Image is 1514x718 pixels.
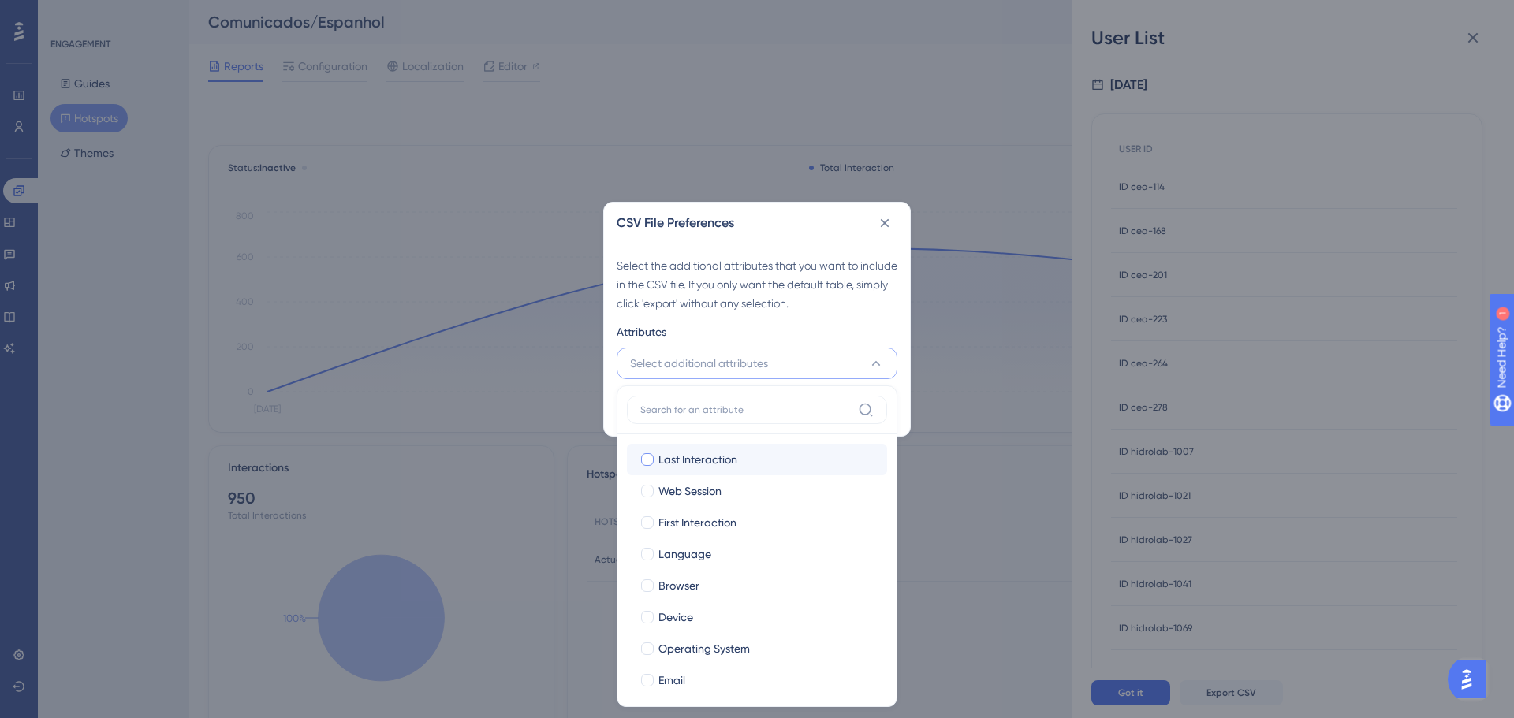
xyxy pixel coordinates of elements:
[658,671,685,690] span: Email
[617,322,666,341] span: Attributes
[1448,656,1495,703] iframe: UserGuiding AI Assistant Launcher
[617,256,897,313] div: Select the additional attributes that you want to include in the CSV file. If you only want the d...
[110,8,114,20] div: 1
[37,4,99,23] span: Need Help?
[658,608,693,627] span: Device
[658,576,699,595] span: Browser
[658,545,711,564] span: Language
[617,214,734,233] h2: CSV File Preferences
[640,404,852,416] input: Search for an attribute
[658,450,737,469] span: Last Interaction
[658,639,750,658] span: Operating System
[630,354,768,373] span: Select additional attributes
[658,482,722,500] span: Web Session
[658,513,736,532] span: First Interaction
